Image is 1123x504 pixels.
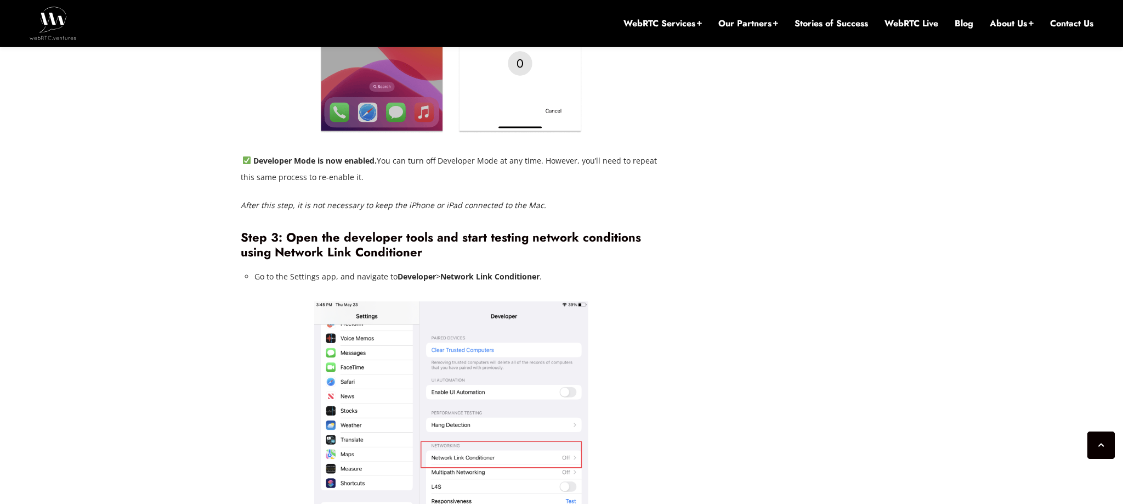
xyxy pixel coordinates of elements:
[254,268,663,285] li: Go to the Settings app, and navigate to > .
[795,18,868,30] a: Stories of Success
[718,18,778,30] a: Our Partners
[241,230,663,260] h3: Step 3: Open the developer tools and start testing network conditions using Network Link Conditioner
[440,271,540,282] strong: Network Link Conditioner
[253,155,377,166] strong: Developer Mode is now enabled.
[990,18,1034,30] a: About Us
[398,271,436,282] strong: Developer
[884,18,938,30] a: WebRTC Live
[955,18,973,30] a: Blog
[241,200,546,210] em: After this step, it is not necessary to keep the iPhone or iPad connected to the Mac.
[241,153,663,186] p: You can turn off Developer Mode at any time. However, you’ll need to repeat this same process to ...
[243,156,251,164] img: ✅
[30,7,76,40] img: WebRTC.ventures
[1050,18,1093,30] a: Contact Us
[623,18,702,30] a: WebRTC Services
